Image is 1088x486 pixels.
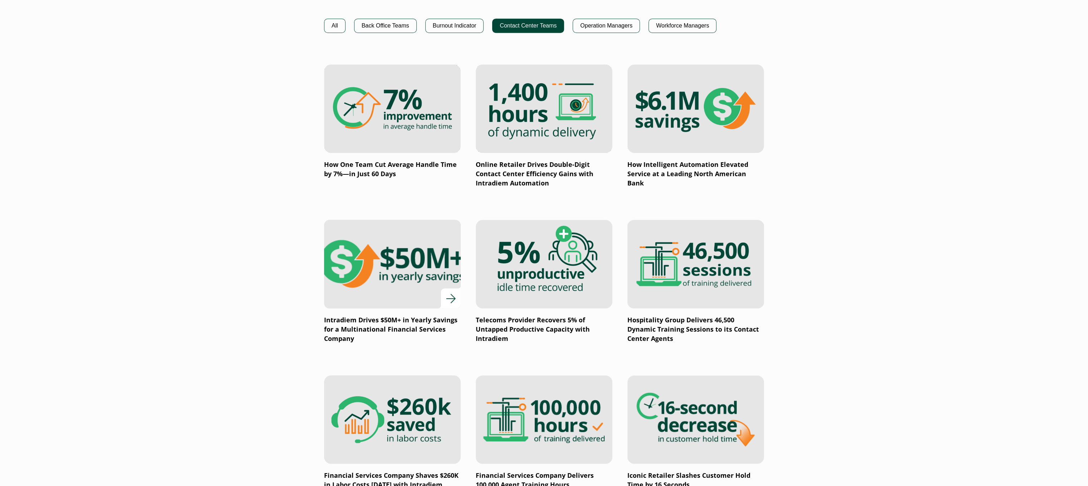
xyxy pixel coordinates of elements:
[573,19,640,33] button: Operation Managers
[354,19,417,33] button: Back Office Teams
[324,64,461,179] a: How One Team Cut Average Handle Time by 7%—in Just 60 Days
[324,316,461,343] p: Intradiem Drives $50M+ in Yearly Savings for a Multinational Financial Services Company
[627,64,764,188] a: How Intelligent Automation Elevated Service at a Leading North American Bank
[476,160,612,188] p: Online Retailer Drives Double-Digit Contact Center Efficiency Gains with Intradiem Automation
[627,316,764,343] p: Hospitality Group Delivers 46,500 Dynamic Training Sessions to its Contact Center Agents
[648,19,716,33] button: Workforce Managers
[476,220,612,343] a: Telecoms Provider Recovers 5% of Untapped Productive Capacity with Intradiem
[476,64,612,188] a: Online Retailer Drives Double-Digit Contact Center Efficiency Gains with Intradiem Automation
[324,19,345,33] button: All
[627,220,764,343] a: Hospitality Group Delivers 46,500 Dynamic Training Sessions to its Contact Center Agents
[324,160,461,179] p: How One Team Cut Average Handle Time by 7%—in Just 60 Days
[324,220,461,343] a: Intradiem Drives $50M+ in Yearly Savings for a Multinational Financial Services Company
[492,19,564,33] button: Contact Center Teams
[627,160,764,188] p: How Intelligent Automation Elevated Service at a Leading North American Bank
[476,316,612,343] p: Telecoms Provider Recovers 5% of Untapped Productive Capacity with Intradiem
[425,19,484,33] button: Burnout Indicator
